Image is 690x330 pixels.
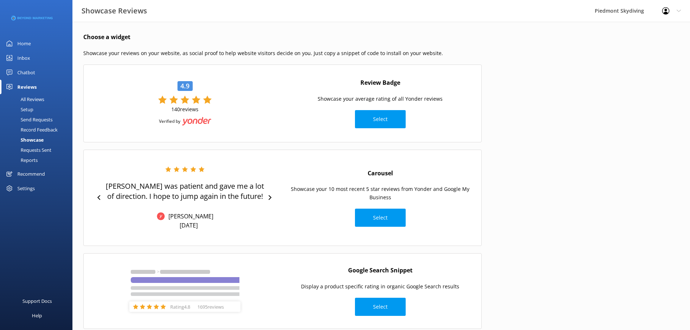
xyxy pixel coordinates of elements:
h4: Review Badge [360,78,400,88]
div: Home [17,36,31,51]
a: Record Feedback [4,125,72,135]
a: Reports [4,155,72,165]
div: Setup [4,104,33,114]
p: Verified by [159,118,180,124]
a: Requests Sent [4,145,72,155]
h4: Carousel [368,169,393,178]
div: Recommend [17,167,45,181]
p: 4.9 [180,82,189,90]
h4: Google Search Snippet [348,266,413,275]
div: Chatbot [17,65,35,80]
p: [PERSON_NAME] [165,212,213,220]
p: Display a product specific rating in organic Google Search results [301,283,459,291]
div: Inbox [17,51,30,65]
p: Rating 4.8 [167,304,194,310]
div: All Reviews [4,94,44,104]
a: Showcase [4,135,72,145]
p: [DATE] [180,221,198,229]
a: Send Requests [4,114,72,125]
div: Reports [4,155,38,165]
div: Showcase [4,135,44,145]
div: Settings [17,181,35,196]
p: Showcase your average rating of all Yonder reviews [318,95,443,103]
div: Reviews [17,80,37,94]
img: 3-1676954853.png [11,16,53,21]
div: Requests Sent [4,145,51,155]
button: Select [355,298,406,316]
a: All Reviews [4,94,72,104]
button: Select [355,209,406,227]
h4: Choose a widget [83,33,482,42]
img: Yonder [182,117,211,126]
p: 140 reviews [171,106,198,113]
h3: Showcase Reviews [81,5,147,17]
div: Help [32,308,42,323]
p: 1695 reviews [194,304,227,310]
div: Record Feedback [4,125,58,135]
button: Select [355,110,406,128]
div: Support Docs [22,294,52,308]
p: Showcase your reviews on your website, as social proof to help website visitors decide on you. Ju... [83,49,482,57]
p: [PERSON_NAME] was patient and gave me a lot of direction. I hope to jump again in the future! [105,181,265,201]
img: Yonder [157,212,165,220]
p: Showcase your 10 most recent 5 star reviews from Yonder and Google My Business [286,185,474,201]
a: Setup [4,104,72,114]
div: Send Requests [4,114,53,125]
